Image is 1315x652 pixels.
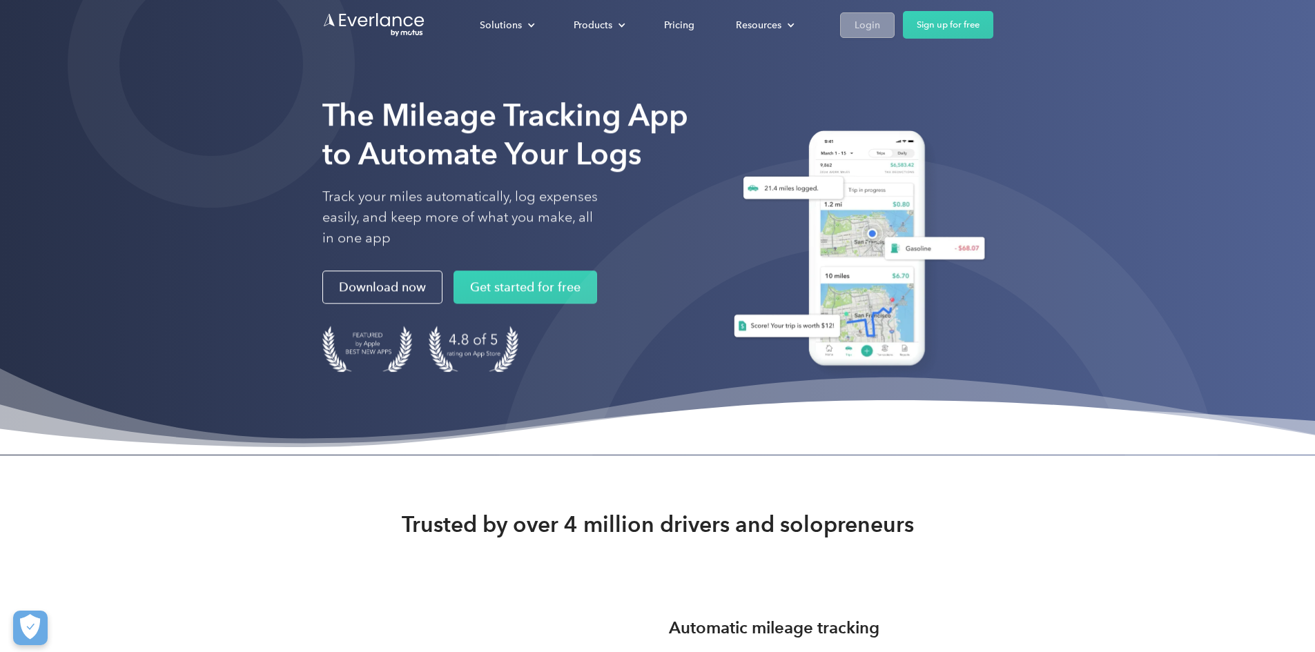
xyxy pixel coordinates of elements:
a: Get started for free [454,270,597,304]
a: Pricing [650,13,708,37]
a: Download now [322,270,442,304]
a: Go to homepage [322,12,426,38]
img: Badge for Featured by Apple Best New Apps [322,326,412,372]
div: Resources [736,17,781,34]
button: Cookies Settings [13,611,48,645]
div: Products [574,17,612,34]
h3: Automatic mileage tracking [669,615,879,640]
div: Pricing [664,17,694,34]
a: Login [840,12,895,38]
div: Resources [722,13,806,37]
p: Track your miles automatically, log expenses easily, and keep more of what you make, all in one app [322,186,598,248]
img: 4.9 out of 5 stars on the app store [429,326,518,372]
strong: The Mileage Tracking App to Automate Your Logs [322,97,688,172]
div: Products [560,13,636,37]
strong: Trusted by over 4 million drivers and solopreneurs [402,511,914,538]
div: Solutions [480,17,522,34]
div: Login [855,17,880,34]
a: Sign up for free [903,11,993,39]
div: Solutions [466,13,546,37]
img: Everlance, mileage tracker app, expense tracking app [717,120,993,382]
